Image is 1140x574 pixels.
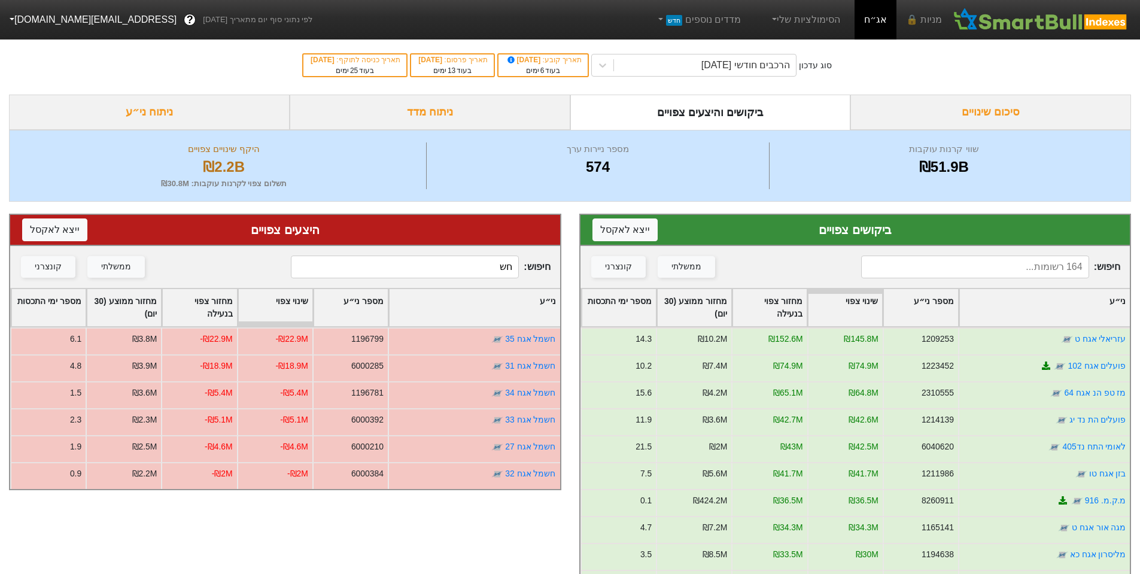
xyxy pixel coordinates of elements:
[309,65,400,76] div: בעוד ימים
[9,95,290,130] div: ניתוח ני״ע
[430,142,765,156] div: מספר ניירות ערך
[351,333,384,345] div: 1196799
[309,54,400,65] div: תאריך כניסה לתוקף :
[861,256,1120,278] span: חיפוש :
[921,441,953,453] div: 6040620
[504,54,582,65] div: תאריך קובע :
[592,218,658,241] button: ייצא לאקסל
[506,56,543,64] span: [DATE]
[351,360,384,372] div: 6000285
[351,441,384,453] div: 6000210
[849,387,878,399] div: ₪64.8M
[849,414,878,426] div: ₪42.6M
[200,360,232,372] div: -₪18.9M
[921,414,953,426] div: 1214139
[765,8,845,32] a: הסימולציות שלי
[418,56,444,64] span: [DATE]
[702,360,727,372] div: ₪7.4M
[238,289,312,326] div: Toggle SortBy
[921,333,953,345] div: 1209253
[849,360,878,372] div: ₪74.9M
[540,66,545,75] span: 6
[1050,387,1062,399] img: tase link
[921,360,953,372] div: 1223452
[658,256,715,278] button: ממשלתי
[773,548,802,561] div: ₪33.5M
[850,95,1131,130] div: סיכום שינויים
[505,415,555,424] a: חשמל אגח 33
[849,494,878,507] div: ₪36.5M
[491,387,503,399] img: tase link
[636,441,652,453] div: 21.5
[773,387,802,399] div: ₪65.1M
[640,467,651,480] div: 7.5
[101,260,131,274] div: ממשלתי
[702,387,727,399] div: ₪4.2M
[417,65,488,76] div: בעוד ימים
[11,289,86,326] div: Toggle SortBy
[1074,334,1126,344] a: עזריאלי אגח ט
[132,414,157,426] div: ₪2.3M
[1056,549,1068,561] img: tase link
[591,256,646,278] button: קונצרני
[1062,442,1126,451] a: לאומי התח נד405
[491,333,503,345] img: tase link
[280,387,308,399] div: -₪5.4M
[505,334,555,344] a: חשמל אגח 35
[671,260,701,274] div: ממשלתי
[132,360,157,372] div: ₪3.9M
[799,59,832,72] div: סוג עדכון
[951,8,1130,32] img: SmartBull
[849,441,878,453] div: ₪42.5M
[1071,495,1083,507] img: tase link
[430,156,765,178] div: 574
[773,142,1115,156] div: שווי קרנות עוקבות
[697,333,727,345] div: ₪10.2M
[855,548,878,561] div: ₪30M
[1075,468,1087,480] img: tase link
[702,521,727,534] div: ₪7.2M
[702,548,727,561] div: ₪8.5M
[205,387,233,399] div: -₪5.4M
[280,441,308,453] div: -₪4.6M
[702,414,727,426] div: ₪3.6M
[417,54,488,65] div: תאריך פרסום :
[640,521,651,534] div: 4.7
[921,548,953,561] div: 1194638
[205,414,233,426] div: -₪5.1M
[25,156,423,178] div: ₪2.2B
[212,467,233,480] div: -₪2M
[280,414,308,426] div: -₪5.1M
[808,289,882,326] div: Toggle SortBy
[1064,388,1126,397] a: מז טפ הנ אגח 64
[70,360,81,372] div: 4.8
[666,15,682,26] span: חדש
[70,441,81,453] div: 1.9
[780,441,802,453] div: ₪43M
[1048,441,1060,453] img: tase link
[1089,469,1126,478] a: בזן אגח טו
[1068,361,1126,370] a: פועלים אגח 102
[921,494,953,507] div: 8260911
[132,467,157,480] div: ₪2.2M
[636,414,652,426] div: 11.9
[921,521,953,534] div: 1165141
[773,156,1115,178] div: ₪51.9B
[291,256,550,278] span: חיפוש :
[276,333,308,345] div: -₪22.9M
[1054,360,1066,372] img: tase link
[314,289,388,326] div: Toggle SortBy
[35,260,62,274] div: קונצרני
[657,289,731,326] div: Toggle SortBy
[287,467,308,480] div: -₪2M
[570,95,851,130] div: ביקושים והיצעים צפויים
[702,467,727,480] div: ₪5.6M
[187,12,193,28] span: ?
[351,414,384,426] div: 6000392
[1084,496,1126,505] a: מ.ק.מ. 916
[921,387,953,399] div: 2310555
[849,521,878,534] div: ₪34.3M
[25,142,423,156] div: היקף שינויים צפויים
[491,441,503,453] img: tase link
[849,467,878,480] div: ₪41.7M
